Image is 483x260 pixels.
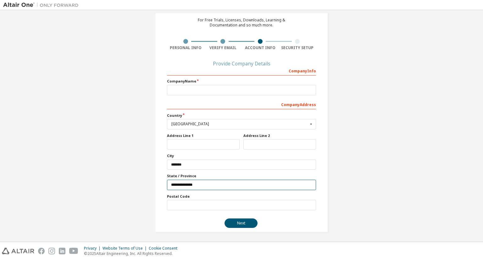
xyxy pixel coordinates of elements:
label: Postal Code [167,194,316,199]
label: Address Line 1 [167,133,240,138]
div: Provide Company Details [167,62,316,65]
label: Country [167,113,316,118]
img: altair_logo.svg [2,248,34,254]
div: Cookie Consent [149,246,181,251]
div: Account Info [241,45,279,50]
div: [GEOGRAPHIC_DATA] [171,122,308,126]
label: Company Name [167,79,316,84]
label: Address Line 2 [243,133,316,138]
img: youtube.svg [69,248,78,254]
div: Company Info [167,65,316,76]
label: State / Province [167,173,316,178]
button: Next [225,218,258,228]
p: © 2025 Altair Engineering, Inc. All Rights Reserved. [84,251,181,256]
img: instagram.svg [48,248,55,254]
div: Verify Email [204,45,242,50]
label: City [167,153,316,158]
div: Privacy [84,246,103,251]
div: Personal Info [167,45,204,50]
img: Altair One [3,2,82,8]
img: linkedin.svg [59,248,65,254]
div: Security Setup [279,45,316,50]
div: Website Terms of Use [103,246,149,251]
img: facebook.svg [38,248,45,254]
div: Create an Altair One Account [191,6,292,14]
div: Company Address [167,99,316,109]
div: For Free Trials, Licenses, Downloads, Learning & Documentation and so much more. [198,18,285,28]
